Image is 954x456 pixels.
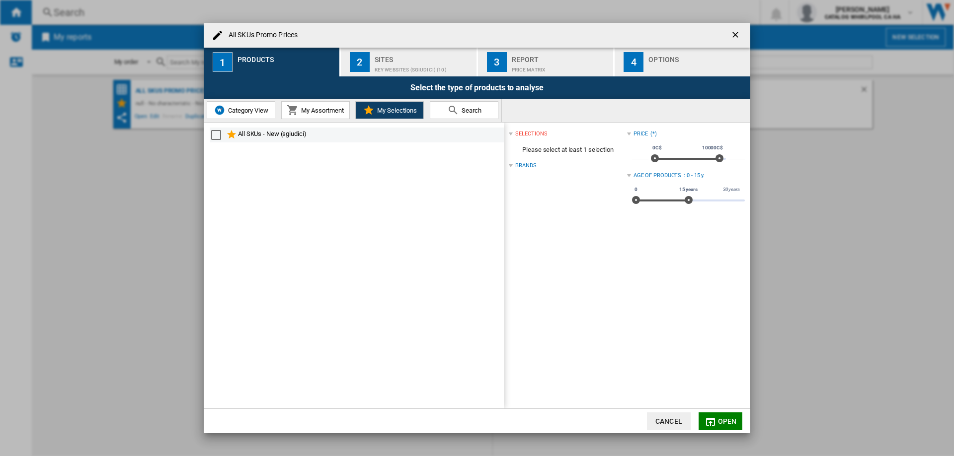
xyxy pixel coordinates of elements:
[684,172,745,180] div: : 0 - 15 y.
[224,30,298,40] h4: All SKUs Promo Prices
[509,140,627,159] span: Please select at least 1 selection
[355,101,424,119] button: My Selections
[487,52,507,72] div: 3
[478,48,615,76] button: 3 Report Price Matrix
[238,52,335,62] div: Products
[701,144,724,152] span: 10000C$
[515,130,547,138] div: selections
[281,101,350,119] button: My Assortment
[634,172,682,180] div: Age of products
[678,186,699,194] span: 15 years
[615,48,750,76] button: 4 Options
[699,412,742,430] button: Open
[299,107,344,114] span: My Assortment
[718,417,737,425] span: Open
[341,48,477,76] button: 2 Sites Key Websites (sgiudici) (10)
[226,107,268,114] span: Category View
[350,52,370,72] div: 2
[238,129,502,141] div: All SKUs - New (sgiudici)
[633,186,639,194] span: 0
[375,107,417,114] span: My Selections
[624,52,643,72] div: 4
[204,76,750,99] div: Select the type of products to analyse
[648,52,746,62] div: Options
[459,107,481,114] span: Search
[730,30,742,42] ng-md-icon: getI18NText('BUTTONS.CLOSE_DIALOG')
[375,62,473,72] div: Key Websites (sgiudici) (10)
[375,52,473,62] div: Sites
[651,144,663,152] span: 0C$
[207,101,275,119] button: Category View
[512,62,610,72] div: Price Matrix
[647,412,691,430] button: Cancel
[211,129,226,141] md-checkbox: Select
[430,101,498,119] button: Search
[512,52,610,62] div: Report
[634,130,648,138] div: Price
[726,25,746,45] button: getI18NText('BUTTONS.CLOSE_DIALOG')
[213,52,233,72] div: 1
[204,48,340,76] button: 1 Products
[721,186,741,194] span: 30 years
[214,104,226,116] img: wiser-icon-blue.png
[515,162,536,170] div: Brands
